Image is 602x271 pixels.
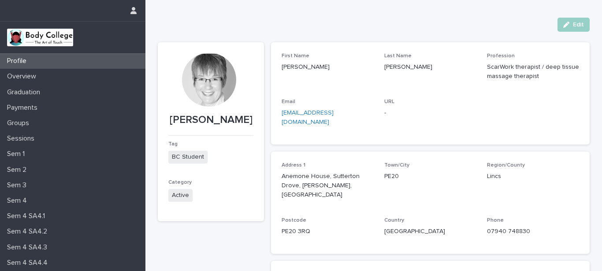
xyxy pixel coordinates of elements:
span: Email [282,99,295,104]
a: [EMAIL_ADDRESS][DOMAIN_NAME] [282,110,334,125]
p: Sem 4 SA4.3 [4,243,54,252]
p: Profile [4,57,33,65]
p: [PERSON_NAME] [384,63,476,72]
p: Sem 4 SA4.2 [4,227,54,236]
span: Last Name [384,53,412,59]
span: URL [384,99,394,104]
p: Sem 4 [4,197,34,205]
p: Payments [4,104,45,112]
p: Graduation [4,88,47,97]
p: [PERSON_NAME] [168,114,253,126]
img: xvtzy2PTuGgGH0xbwGb2 [7,29,73,46]
span: Category [168,180,192,185]
p: Sem 1 [4,150,32,158]
span: Phone [487,218,504,223]
p: Sem 4 SA4.4 [4,259,55,267]
p: Groups [4,119,36,127]
p: Sem 4 SA4.1 [4,212,52,220]
p: Overview [4,72,43,81]
span: Country [384,218,404,223]
button: Edit [557,18,590,32]
p: Sem 3 [4,181,33,189]
p: PE20 3RQ [282,227,374,236]
span: Edit [573,22,584,28]
p: Lincs [487,172,579,181]
p: Sessions [4,134,41,143]
p: PE20 [384,172,476,181]
span: First Name [282,53,309,59]
p: - [384,108,476,118]
span: Address 1 [282,163,305,168]
p: Sem 2 [4,166,33,174]
p: [PERSON_NAME] [282,63,374,72]
span: Active [168,189,193,202]
span: Tag [168,141,178,147]
span: Town/City [384,163,409,168]
span: Profession [487,53,515,59]
p: [GEOGRAPHIC_DATA] [384,227,476,236]
a: 07940 748830 [487,228,530,234]
p: ScarWork therapist / deep tissue massage therapist [487,63,579,81]
p: Anemone House, Sutterton Drove, [PERSON_NAME], [GEOGRAPHIC_DATA] [282,172,374,199]
span: Postcode [282,218,306,223]
span: BC Student [168,151,208,163]
span: Region/County [487,163,525,168]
